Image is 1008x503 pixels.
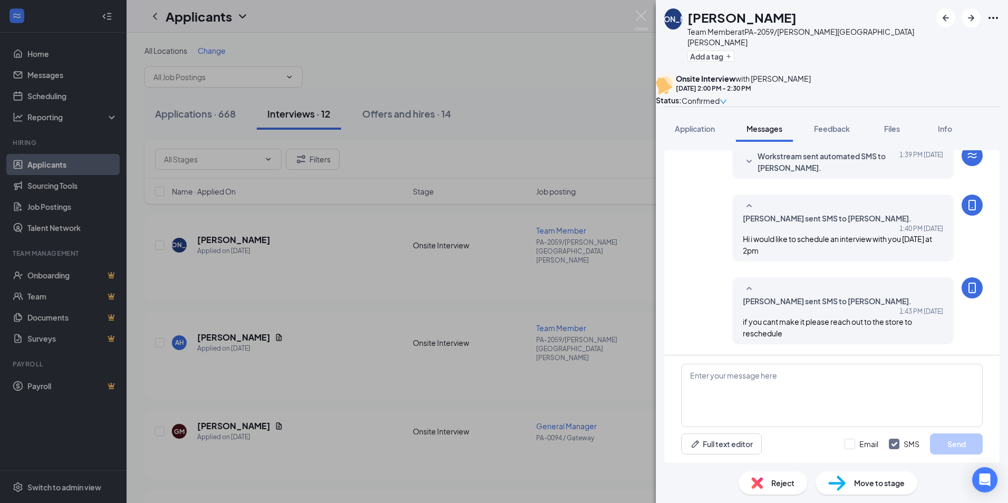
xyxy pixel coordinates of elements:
span: [DATE] 1:39 PM [899,150,943,173]
h1: [PERSON_NAME] [687,8,797,26]
span: down [720,98,727,105]
svg: SmallChevronDown [743,156,755,168]
span: [DATE] 1:40 PM [899,224,943,233]
span: Move to stage [854,477,905,489]
div: with [PERSON_NAME] [676,73,811,84]
span: Application [675,124,715,133]
div: [PERSON_NAME] [643,14,704,24]
svg: Pen [690,439,701,449]
svg: MobileSms [966,199,978,211]
span: Feedback [814,124,850,133]
span: Info [938,124,952,133]
span: Workstream sent automated SMS to [PERSON_NAME]. [758,150,896,173]
svg: ArrowLeftNew [939,12,952,24]
button: ArrowRight [962,8,981,27]
button: Full text editorPen [681,433,762,454]
span: [DATE] 1:43 PM [899,307,943,316]
b: Onsite Interview [676,74,735,83]
span: Hi i would like to schedule an interview with you [DATE] at 2pm [743,234,932,255]
span: Messages [747,124,782,133]
svg: SmallChevronUp [743,283,755,295]
svg: Ellipses [987,12,1000,24]
div: Status : [656,95,682,107]
span: [PERSON_NAME] sent SMS to [PERSON_NAME]. [743,295,912,307]
button: ArrowLeftNew [936,8,955,27]
span: Confirmed [682,95,720,107]
div: Team Member at PA-2059/[PERSON_NAME][GEOGRAPHIC_DATA][PERSON_NAME] [687,26,931,47]
span: Files [884,124,900,133]
svg: Plus [725,53,732,60]
span: [PERSON_NAME] sent SMS to [PERSON_NAME]. [743,212,912,224]
span: Reject [771,477,794,489]
button: PlusAdd a tag [687,51,734,62]
button: Send [930,433,983,454]
span: if you cant make it please reach out to the store to reschedule [743,317,912,338]
svg: MobileSms [966,282,978,294]
div: Open Intercom Messenger [972,467,997,492]
svg: SmallChevronUp [743,200,755,212]
div: [DATE] 2:00 PM - 2:30 PM [676,84,811,93]
svg: ArrowRight [965,12,977,24]
svg: WorkstreamLogo [966,149,978,162]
